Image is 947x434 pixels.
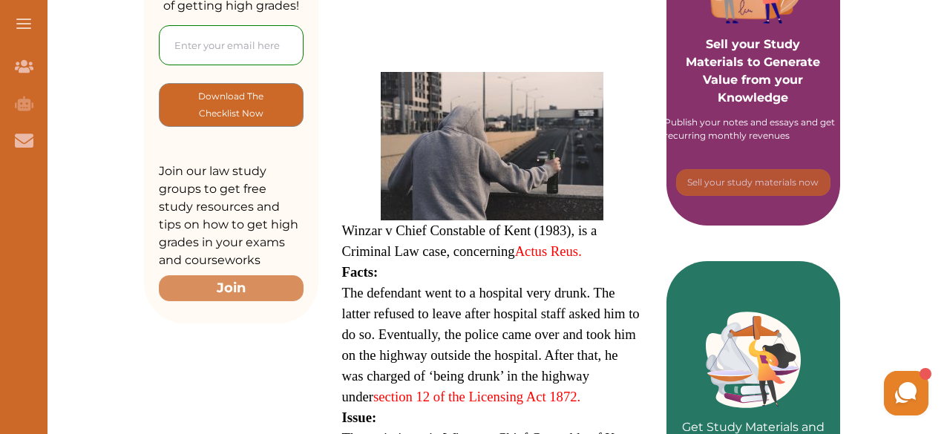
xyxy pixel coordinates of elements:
img: alkoghol-2714482_1280-300x200.jpg [381,72,603,220]
p: Sell your study materials now [687,176,819,189]
span: The defendant went to a hospital very drunk. The latter refused to leave after hospital staff ask... [342,285,640,404]
button: [object Object] [676,169,830,196]
span: Winzar v Chief Constable of Kent (1983), is a Criminal Law case, concerning [342,223,597,259]
a: section 12 of the Licensing Act 1872. [373,389,580,404]
img: Green card image [706,312,801,408]
button: Join [159,275,304,301]
p: Download The Checklist Now [189,88,273,122]
button: [object Object] [159,83,304,127]
iframe: HelpCrunch [591,367,932,419]
input: Enter your email here [159,25,304,65]
strong: Facts: [342,264,379,280]
div: Publish your notes and essays and get recurring monthly revenues [664,116,842,142]
p: Join our law study groups to get free study resources and tips on how to get high grades in your ... [159,162,304,269]
a: Actus Reus. [515,243,582,259]
strong: Issue: [342,410,377,425]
